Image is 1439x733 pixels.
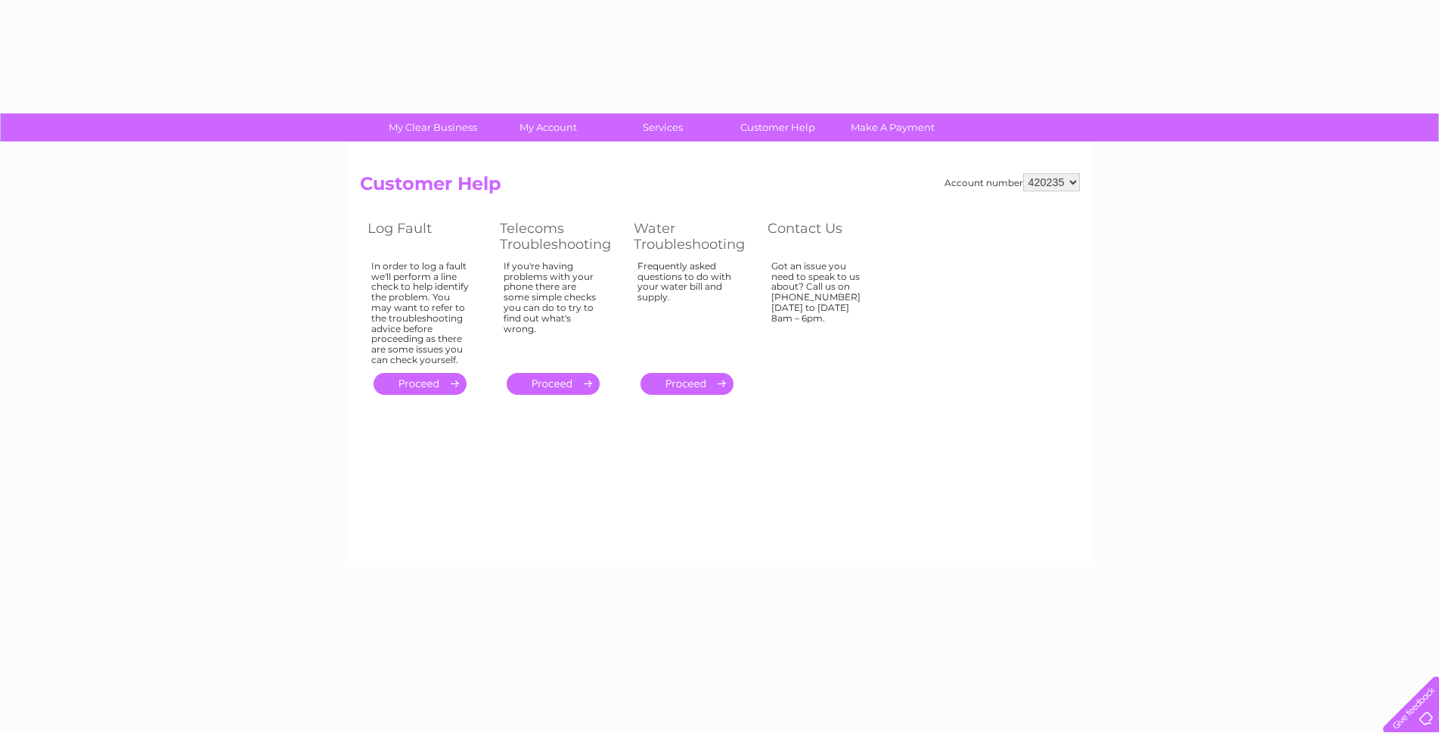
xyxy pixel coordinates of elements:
[626,216,760,256] th: Water Troubleshooting
[830,113,955,141] a: Make A Payment
[360,216,492,256] th: Log Fault
[944,173,1080,191] div: Account number
[492,216,626,256] th: Telecoms Troubleshooting
[485,113,610,141] a: My Account
[600,113,725,141] a: Services
[360,173,1080,202] h2: Customer Help
[371,261,470,365] div: In order to log a fault we'll perform a line check to help identify the problem. You may want to ...
[504,261,603,359] div: If you're having problems with your phone there are some simple checks you can do to try to find ...
[507,373,600,395] a: .
[771,261,870,359] div: Got an issue you need to speak to us about? Call us on [PHONE_NUMBER] [DATE] to [DATE] 8am – 6pm.
[374,373,467,395] a: .
[637,261,737,359] div: Frequently asked questions to do with your water bill and supply.
[715,113,840,141] a: Customer Help
[760,216,892,256] th: Contact Us
[640,373,733,395] a: .
[371,113,495,141] a: My Clear Business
